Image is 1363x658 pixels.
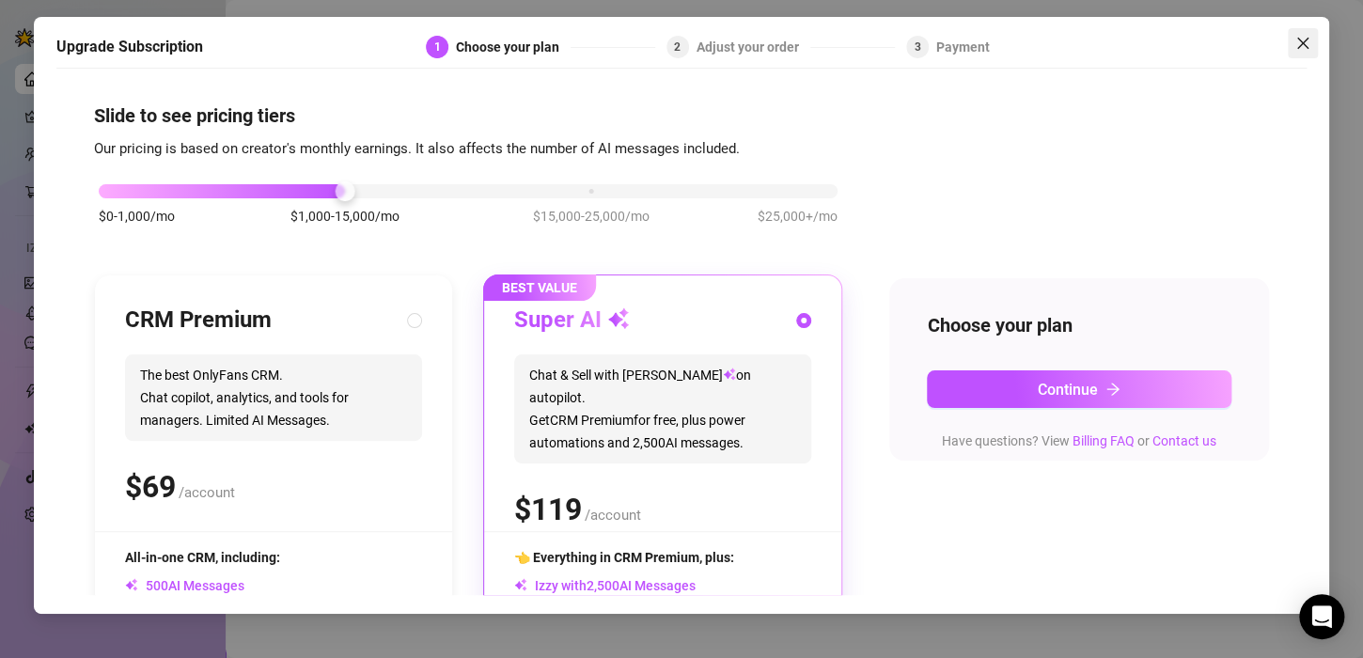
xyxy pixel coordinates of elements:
button: Close [1288,28,1318,58]
div: Choose your plan [456,36,571,58]
span: BEST VALUE [483,274,596,301]
span: $25,000+/mo [758,206,838,227]
span: $ [514,492,582,527]
div: Adjust your order [697,36,810,58]
a: Contact us [1152,433,1216,448]
span: Continue [1038,381,1098,399]
h4: Choose your plan [927,312,1231,338]
div: Open Intercom Messenger [1299,594,1344,639]
span: $1,000-15,000/mo [290,206,399,227]
span: Close [1288,36,1318,51]
div: Payment [936,36,990,58]
h3: Super AI [514,305,630,336]
span: Chat & Sell with [PERSON_NAME] on autopilot. Get CRM Premium for free, plus power automations and... [514,354,811,463]
span: Our pricing is based on creator's monthly earnings. It also affects the number of AI messages inc... [94,140,740,157]
span: close [1295,36,1310,51]
span: /account [179,484,235,501]
h3: CRM Premium [125,305,272,336]
span: Have questions? View or [942,433,1216,448]
span: 3 [915,40,921,54]
span: $0-1,000/mo [99,206,175,227]
span: 👈 Everything in CRM Premium, plus: [514,550,734,565]
h4: Slide to see pricing tiers [94,102,1269,129]
a: Billing FAQ [1073,433,1135,448]
span: $15,000-25,000/mo [533,206,650,227]
span: arrow-right [1105,382,1120,397]
button: Continuearrow-right [927,370,1231,408]
span: 1 [434,40,441,54]
span: $ [125,469,176,505]
span: All-in-one CRM, including: [125,550,280,565]
h5: Upgrade Subscription [56,36,203,58]
span: AI Messages [125,578,244,593]
span: The best OnlyFans CRM. Chat copilot, analytics, and tools for managers. Limited AI Messages. [125,354,422,441]
span: Izzy with AI Messages [514,578,696,593]
span: 2 [674,40,681,54]
span: /account [585,507,641,524]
